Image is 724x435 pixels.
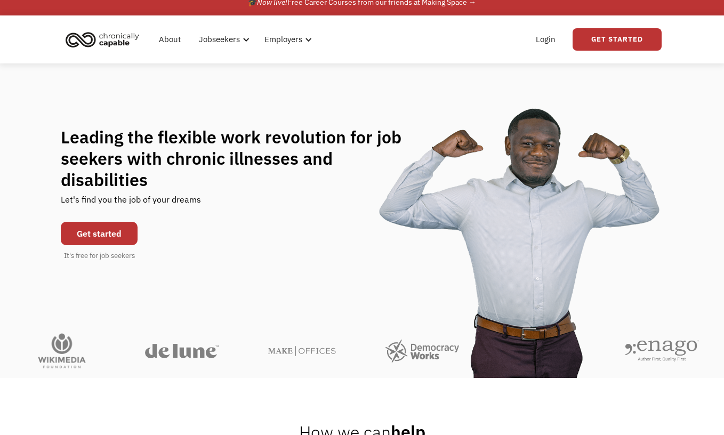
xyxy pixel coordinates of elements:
[573,28,662,51] a: Get Started
[64,251,135,261] div: It's free for job seekers
[61,126,422,190] h1: Leading the flexible work revolution for job seekers with chronic illnesses and disabilities
[258,22,315,57] div: Employers
[61,190,201,216] div: Let's find you the job of your dreams
[61,222,138,245] a: Get started
[199,33,240,46] div: Jobseekers
[192,22,253,57] div: Jobseekers
[264,33,302,46] div: Employers
[62,28,147,51] a: home
[62,28,142,51] img: Chronically Capable logo
[529,22,562,57] a: Login
[152,22,187,57] a: About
